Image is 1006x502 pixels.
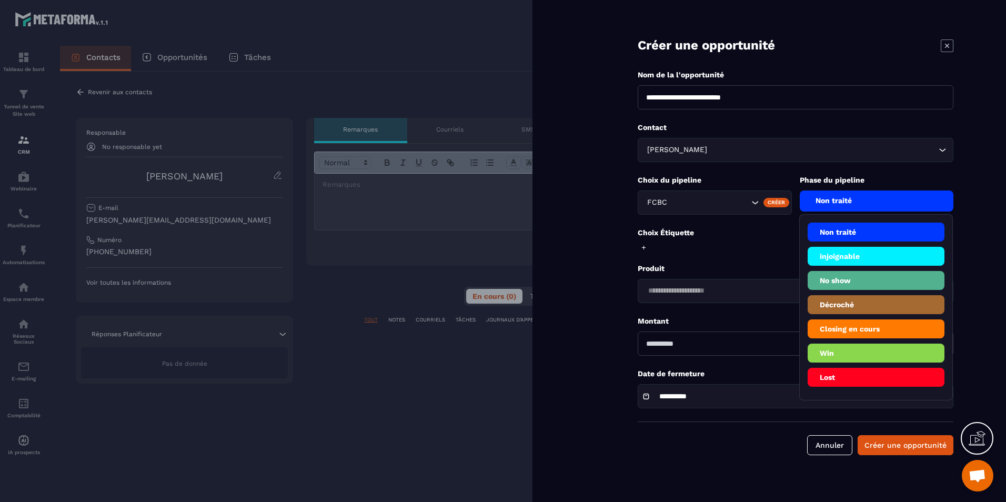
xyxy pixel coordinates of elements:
[681,197,749,208] input: Search for option
[638,175,792,185] p: Choix du pipeline
[638,316,953,326] p: Montant
[638,369,953,379] p: Date de fermeture
[638,264,953,274] p: Produit
[638,70,953,80] p: Nom de la l'opportunité
[638,123,953,133] p: Contact
[638,190,792,215] div: Search for option
[638,37,775,54] p: Créer une opportunité
[800,175,954,185] p: Phase du pipeline
[645,285,936,297] input: Search for option
[962,460,993,491] div: Ouvrir le chat
[638,138,953,162] div: Search for option
[638,228,953,238] p: Choix Étiquette
[638,279,953,303] div: Search for option
[763,198,789,207] div: Créer
[858,435,953,455] button: Créer une opportunité
[645,197,681,208] span: FCBC
[807,435,852,455] button: Annuler
[709,144,936,156] input: Search for option
[645,144,709,156] span: [PERSON_NAME]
